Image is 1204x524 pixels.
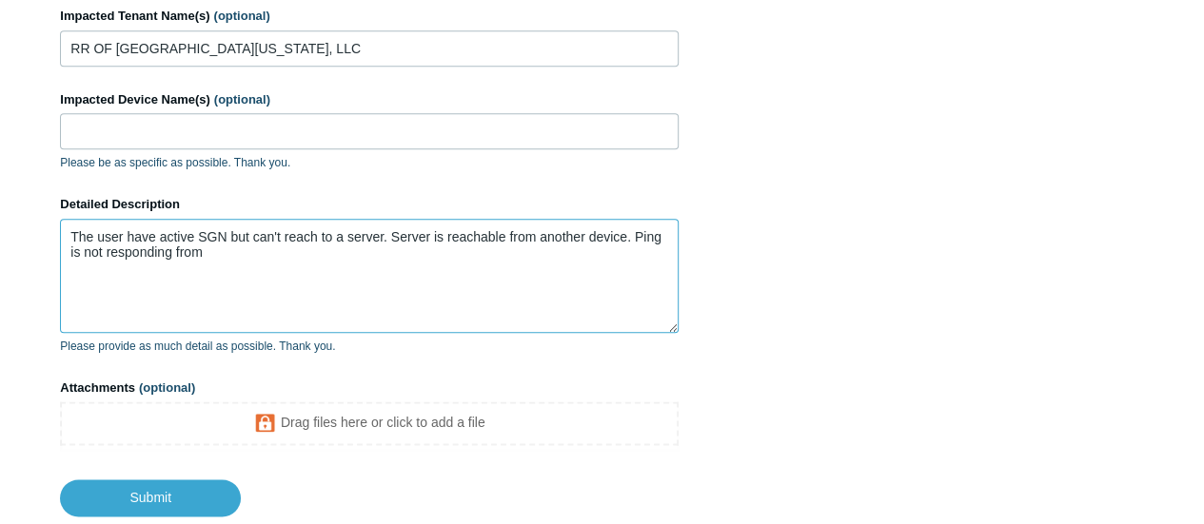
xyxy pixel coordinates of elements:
[60,195,679,214] label: Detailed Description
[60,479,241,515] input: Submit
[214,92,270,107] span: (optional)
[60,154,679,171] p: Please be as specific as possible. Thank you.
[60,90,679,109] label: Impacted Device Name(s)
[214,9,270,23] span: (optional)
[60,378,679,398] label: Attachments
[139,380,195,395] span: (optional)
[60,7,679,26] label: Impacted Tenant Name(s)
[60,338,679,355] p: Please provide as much detail as possible. Thank you.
